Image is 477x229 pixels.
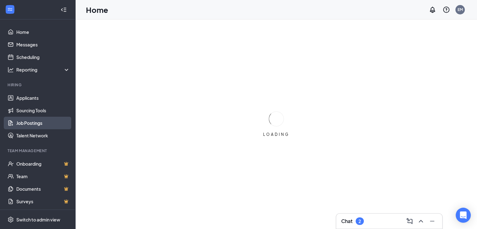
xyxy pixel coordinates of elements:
[8,67,14,73] svg: Analysis
[429,6,436,13] svg: Notifications
[341,218,352,225] h3: Chat
[456,208,471,223] div: Open Intercom Messenger
[416,216,426,226] button: ChevronUp
[406,217,413,225] svg: ComposeMessage
[16,216,60,223] div: Switch to admin view
[417,217,425,225] svg: ChevronUp
[86,4,108,15] h1: Home
[16,26,70,38] a: Home
[16,38,70,51] a: Messages
[261,132,292,137] div: LOADING
[16,129,70,142] a: Talent Network
[16,157,70,170] a: OnboardingCrown
[458,7,463,12] div: EM
[405,216,415,226] button: ComposeMessage
[443,6,450,13] svg: QuestionInfo
[8,82,69,88] div: Hiring
[16,117,70,129] a: Job Postings
[16,92,70,104] a: Applicants
[427,216,437,226] button: Minimize
[358,219,361,224] div: 2
[61,7,67,13] svg: Collapse
[16,170,70,183] a: TeamCrown
[16,104,70,117] a: Sourcing Tools
[7,6,13,13] svg: WorkstreamLogo
[8,148,69,153] div: Team Management
[8,216,14,223] svg: Settings
[16,51,70,63] a: Scheduling
[428,217,436,225] svg: Minimize
[16,67,70,73] div: Reporting
[16,195,70,208] a: SurveysCrown
[16,183,70,195] a: DocumentsCrown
